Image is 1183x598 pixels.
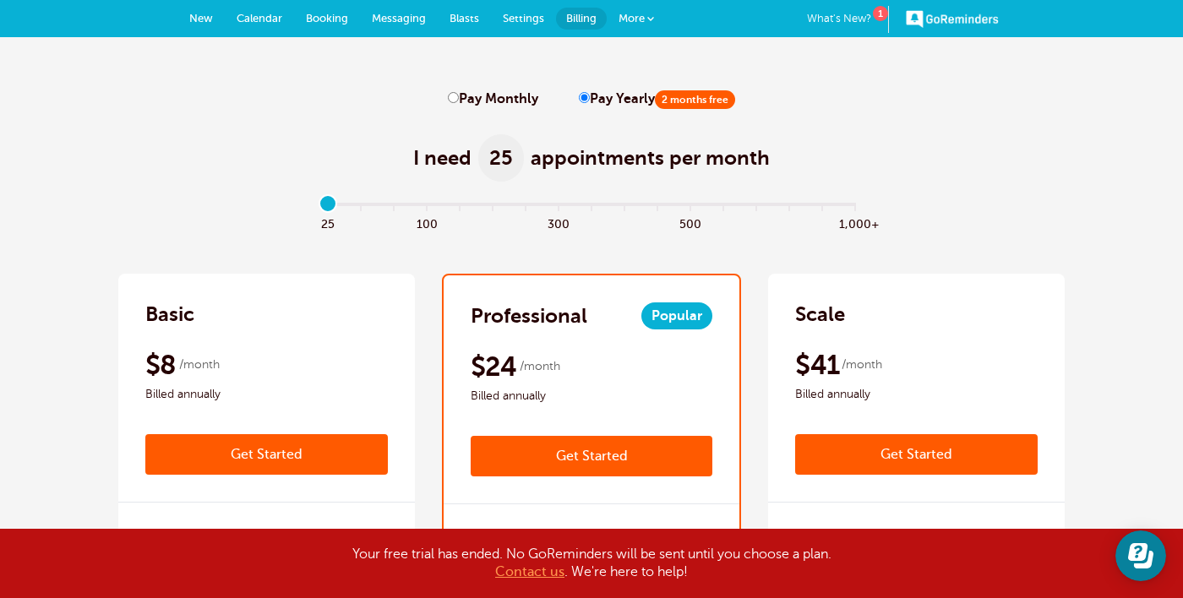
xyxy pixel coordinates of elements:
span: More [619,12,645,24]
span: appointments per month [531,144,770,171]
span: I need [413,144,472,171]
span: Blasts [450,12,479,24]
div: 1 [873,6,888,21]
span: /month [842,355,882,375]
span: Messaging [372,12,426,24]
span: Billed annually [795,384,1038,405]
span: /month [179,355,220,375]
a: Get Started [145,434,388,475]
span: 25 [312,213,345,232]
span: 500 [674,213,707,232]
div: Your free trial has ended. No GoReminders will be sent until you choose a plan. . We're here to h... [169,546,1014,581]
span: 1,000+ [839,213,872,232]
input: Pay Monthly [448,92,459,103]
h2: Scale [795,301,845,328]
h2: Professional [471,302,587,329]
span: Billed annually [145,384,388,405]
iframe: Resource center [1115,530,1166,581]
span: 2 months free [655,90,735,109]
span: Settings [503,12,544,24]
a: Billing [556,8,607,30]
h2: Basic [145,301,194,328]
span: /month [520,356,560,377]
span: $41 [795,348,839,382]
a: What's New? [807,6,889,33]
span: Billing [566,12,597,24]
span: Billed annually [471,386,713,406]
span: $24 [471,350,517,383]
label: Pay Yearly [579,91,735,107]
span: Booking [306,12,348,24]
span: New [189,12,213,24]
span: Popular [641,302,712,329]
label: Pay Monthly [448,91,538,107]
a: Get Started [471,436,713,476]
span: 300 [542,213,575,232]
span: $8 [145,348,177,382]
span: 100 [411,213,444,232]
a: Get Started [795,434,1038,475]
a: Contact us [495,564,564,579]
span: Calendar [237,12,282,24]
span: 25 [478,134,524,182]
input: Pay Yearly2 months free [579,92,590,103]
